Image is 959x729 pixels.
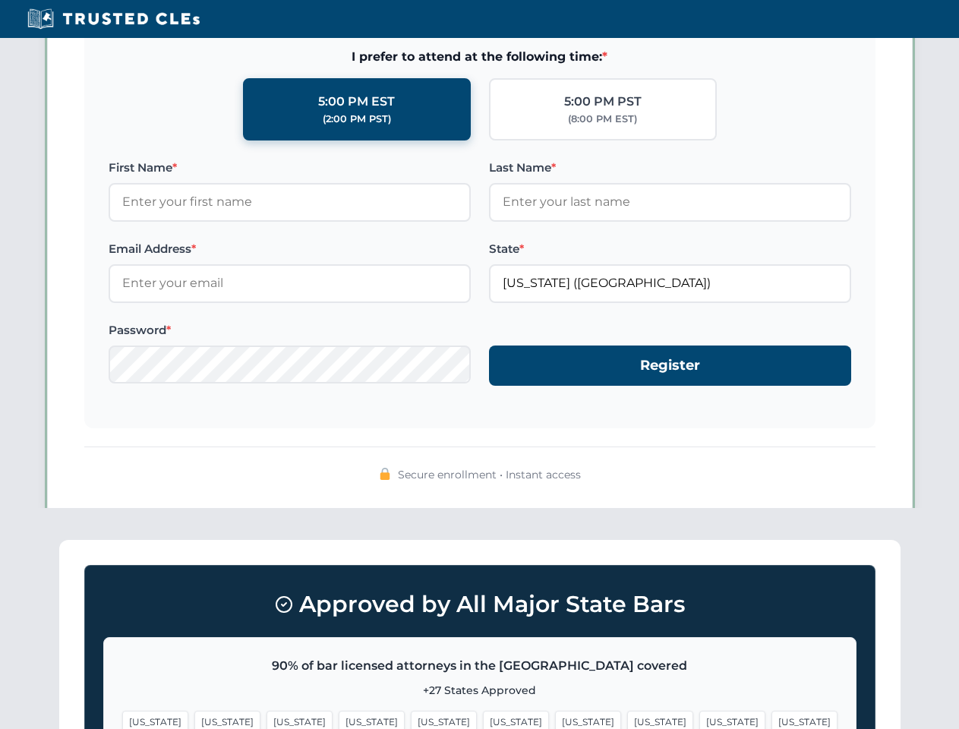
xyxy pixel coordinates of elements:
[489,183,851,221] input: Enter your last name
[568,112,637,127] div: (8:00 PM EST)
[23,8,204,30] img: Trusted CLEs
[109,264,471,302] input: Enter your email
[109,321,471,339] label: Password
[109,183,471,221] input: Enter your first name
[109,240,471,258] label: Email Address
[564,92,642,112] div: 5:00 PM PST
[398,466,581,483] span: Secure enrollment • Instant access
[379,468,391,480] img: 🔒
[318,92,395,112] div: 5:00 PM EST
[323,112,391,127] div: (2:00 PM PST)
[103,584,856,625] h3: Approved by All Major State Bars
[109,159,471,177] label: First Name
[489,240,851,258] label: State
[122,682,838,699] p: +27 States Approved
[489,346,851,386] button: Register
[489,159,851,177] label: Last Name
[109,47,851,67] span: I prefer to attend at the following time:
[122,656,838,676] p: 90% of bar licensed attorneys in the [GEOGRAPHIC_DATA] covered
[489,264,851,302] input: Florida (FL)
